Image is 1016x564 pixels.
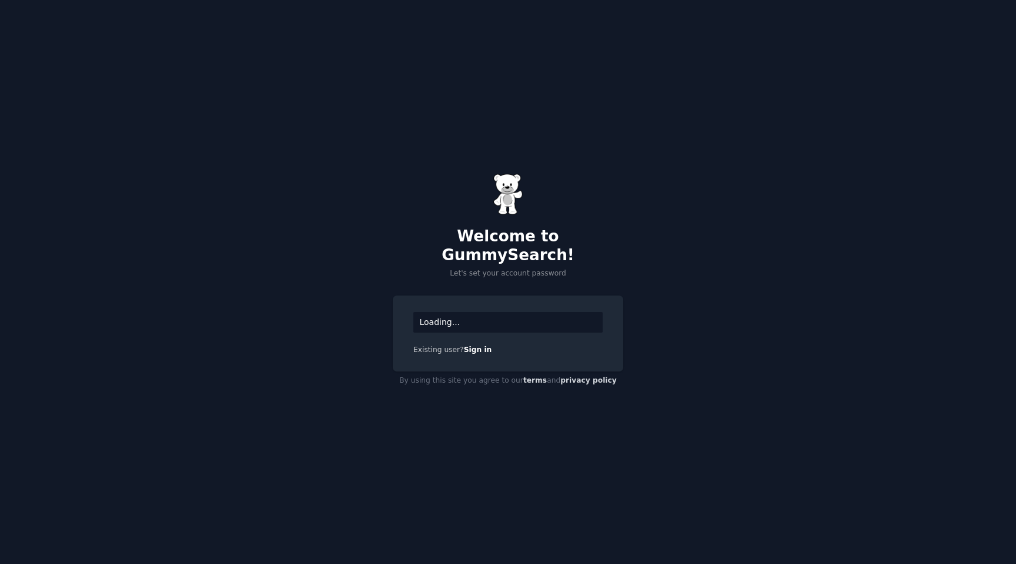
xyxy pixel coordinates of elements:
a: terms [523,376,547,384]
div: Loading... [413,312,603,333]
a: Sign in [464,346,492,354]
img: Gummy Bear [493,174,523,215]
p: Let's set your account password [393,268,623,279]
span: Existing user? [413,346,464,354]
div: By using this site you agree to our and [393,371,623,390]
a: privacy policy [560,376,617,384]
h2: Welcome to GummySearch! [393,227,623,264]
